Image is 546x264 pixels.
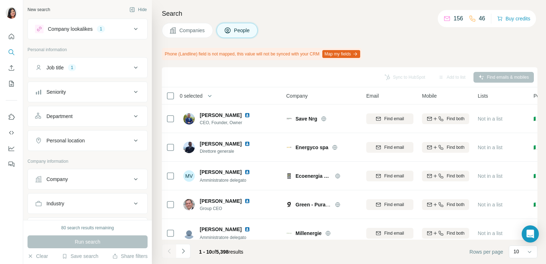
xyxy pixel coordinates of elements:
[384,230,404,236] span: Find email
[6,126,17,139] button: Use Surfe API
[478,230,502,236] span: Not in a list
[366,113,413,124] button: Find email
[366,171,413,181] button: Find email
[286,202,292,207] img: Logo of Green - Pura Sostenibile Condivisa
[28,195,147,212] button: Industry
[6,62,17,74] button: Enrich CSV
[384,144,404,151] span: Find email
[286,230,292,236] img: Logo of Millenergie
[28,20,147,38] button: Company lookalikes1
[68,64,76,71] div: 1
[244,169,250,175] img: LinkedIn logo
[179,27,205,34] span: Companies
[200,168,242,176] span: [PERSON_NAME]
[124,4,152,15] button: Hide
[6,7,17,19] img: Avatar
[200,178,246,183] span: Amministratore delegato
[162,48,362,60] div: Phone (Landline) field is not mapped, this value will not be synced with your CRM
[513,248,519,255] p: 10
[183,113,195,124] img: Avatar
[422,171,469,181] button: Find both
[366,142,413,153] button: Find email
[97,26,105,32] div: 1
[200,235,246,240] span: Amministratore delegato
[296,115,317,122] span: Save Nrg
[216,249,229,255] span: 5,398
[212,249,216,255] span: of
[478,92,488,99] span: Lists
[234,27,250,34] span: People
[28,83,147,101] button: Seniority
[296,202,379,207] span: Green - Pura Sostenibile Condivisa
[46,113,73,120] div: Department
[6,30,17,43] button: Quick start
[244,226,250,232] img: LinkedIn logo
[28,47,148,53] p: Personal information
[366,228,413,239] button: Find email
[28,171,147,188] button: Company
[28,132,147,149] button: Personal location
[479,14,485,23] p: 46
[244,198,250,204] img: LinkedIn logo
[478,116,502,122] span: Not in a list
[422,142,469,153] button: Find both
[28,219,147,236] button: HQ location
[183,199,195,210] img: Avatar
[46,176,68,183] div: Company
[286,145,292,150] img: Logo of Energyco spa
[200,226,242,233] span: [PERSON_NAME]
[286,116,292,122] img: Logo of Save Nrg
[533,172,540,180] span: 🇮🇹
[422,113,469,124] button: Find both
[384,116,404,122] span: Find email
[199,249,212,255] span: 1 - 10
[244,141,250,147] img: LinkedIn logo
[244,112,250,118] img: LinkedIn logo
[286,173,292,179] img: Logo of Ecoenergia Futura
[200,119,259,126] span: CEO, Founder, Owner
[200,140,242,147] span: [PERSON_NAME]
[46,64,64,71] div: Job title
[46,137,85,144] div: Personal location
[176,244,190,258] button: Navigate to next page
[533,144,540,151] span: 🇮🇹
[183,228,195,239] img: Avatar
[478,173,502,179] span: Not in a list
[296,230,322,237] span: Millenergie
[522,225,539,243] div: Open Intercom Messenger
[162,9,537,19] h4: Search
[447,116,465,122] span: Find both
[447,230,465,236] span: Find both
[447,201,465,208] span: Find both
[447,144,465,151] span: Find both
[422,199,469,210] button: Find both
[384,173,404,179] span: Find email
[322,50,360,58] button: Map my fields
[183,170,195,182] div: MV
[28,108,147,125] button: Department
[200,148,259,155] span: Direttore generale
[180,92,203,99] span: 0 selected
[296,144,328,151] span: Energyco spa
[62,253,98,260] button: Save search
[296,172,331,180] span: Ecoenergia Futura
[200,112,242,119] span: [PERSON_NAME]
[384,201,404,208] span: Find email
[447,173,465,179] span: Find both
[422,228,469,239] button: Find both
[46,88,66,96] div: Seniority
[470,248,503,255] span: Rows per page
[183,142,195,153] img: Avatar
[6,111,17,123] button: Use Surfe on LinkedIn
[28,6,50,13] div: New search
[28,158,148,165] p: Company information
[200,197,242,205] span: [PERSON_NAME]
[453,14,463,23] p: 156
[6,158,17,171] button: Feedback
[533,115,540,122] span: 🇮🇹
[286,92,308,99] span: Company
[366,199,413,210] button: Find email
[6,77,17,90] button: My lists
[28,253,48,260] button: Clear
[422,92,437,99] span: Mobile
